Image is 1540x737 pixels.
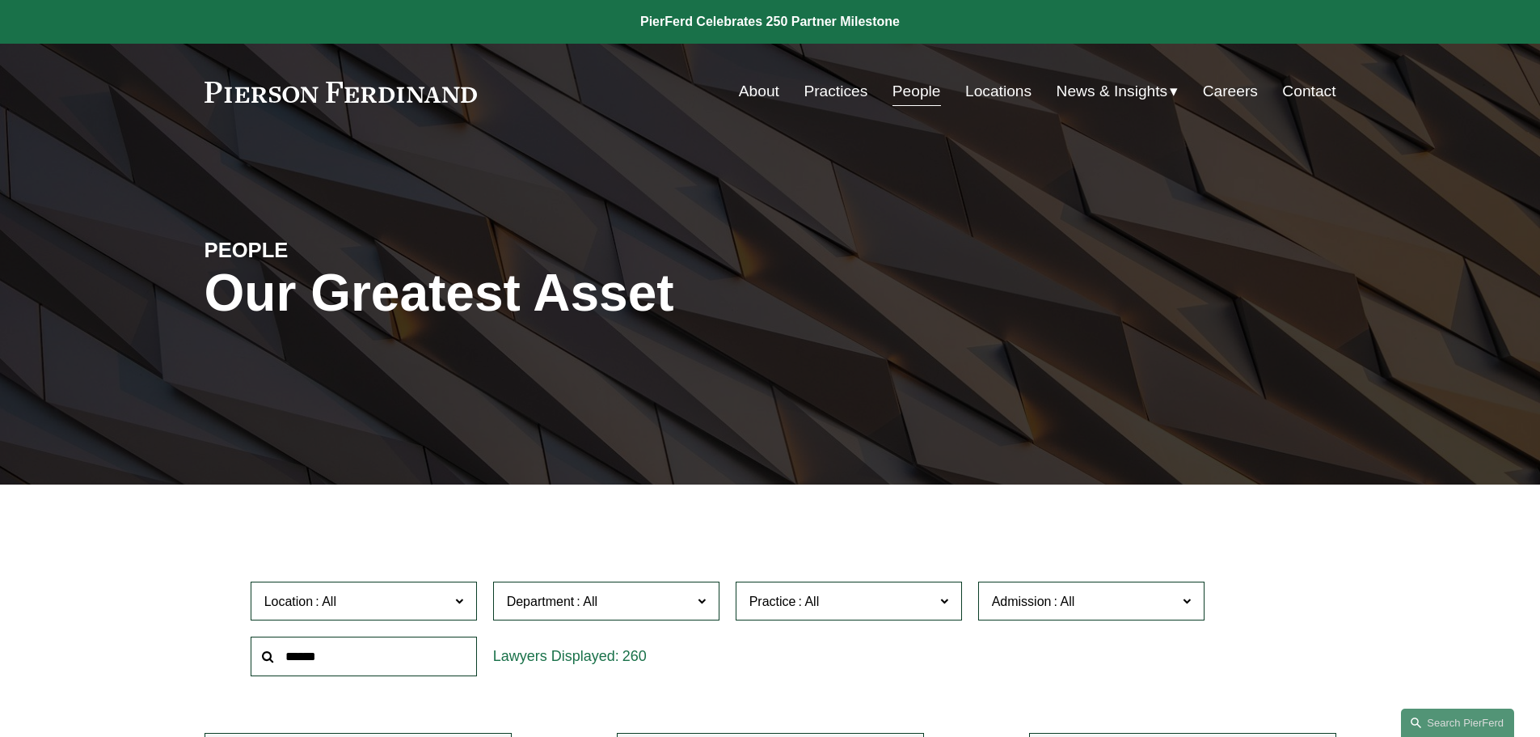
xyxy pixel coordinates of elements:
a: folder dropdown [1057,76,1179,107]
a: Search this site [1401,709,1514,737]
span: Practice [749,595,796,608]
a: Practices [804,76,867,107]
span: Location [264,595,314,608]
a: Locations [965,76,1032,107]
span: Department [507,595,575,608]
h1: Our Greatest Asset [205,264,959,323]
a: Careers [1203,76,1258,107]
span: 260 [622,648,647,664]
a: About [739,76,779,107]
a: People [892,76,941,107]
span: News & Insights [1057,78,1168,106]
a: Contact [1282,76,1335,107]
span: Admission [992,595,1052,608]
h4: PEOPLE [205,237,487,263]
